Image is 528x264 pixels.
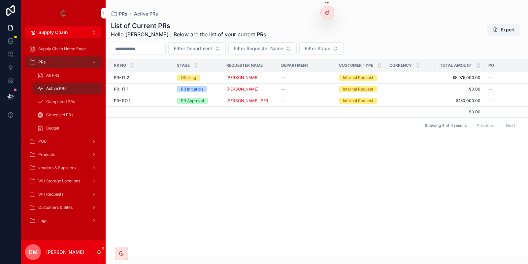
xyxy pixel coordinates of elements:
a: Internal Request [339,86,381,92]
span: Cancelled PRs [46,112,73,118]
span: -- [488,98,492,103]
a: [PERSON_NAME] [PERSON_NAME] [226,98,273,103]
div: PR Approval [181,98,204,104]
span: -- [177,109,181,115]
a: Customers & Sites [25,202,102,213]
a: -- [281,75,331,80]
a: [PERSON_NAME] [226,87,258,92]
div: Internal Request [343,75,373,81]
a: $5,975,000.00 [439,75,480,80]
a: PRs [111,11,127,17]
a: vendors & Suppliers [25,162,102,174]
span: PR- IT 2 [114,75,129,80]
p: [PERSON_NAME] [46,249,84,255]
span: Filter Requester Name [234,45,283,52]
a: $180,000.00 [439,98,480,103]
span: Showing 4 of 4 results [425,123,467,128]
a: Completed PRs [33,96,102,108]
span: Requester Name [226,63,263,68]
a: PRs [25,56,102,68]
a: Cancelled PRs [33,109,102,121]
span: Department [281,63,309,68]
div: scrollable content [21,38,106,235]
span: PO [488,63,494,68]
span: Active PRs [46,86,66,91]
a: -- [339,109,381,115]
div: Internal Request [343,86,373,92]
a: -- [281,87,331,92]
span: $0.00 [439,109,480,115]
a: POs [25,135,102,147]
span: vendors & Suppliers [38,165,76,170]
span: Completed PRs [46,99,75,104]
button: Select Button [25,26,102,38]
span: PRs [38,59,46,65]
span: -- [488,109,492,115]
span: -- [281,87,285,92]
a: Products [25,149,102,161]
span: WH Requests [38,192,63,197]
a: Offering [177,75,218,81]
h1: List of Current PRs [111,21,266,30]
span: -- [488,87,492,92]
span: Stage [177,63,190,68]
a: Internal Request [339,98,381,104]
span: DM [29,248,38,256]
span: Budget [46,126,59,131]
span: PRs [119,11,127,17]
div: Internal Request [343,98,373,104]
span: Hello [PERSON_NAME] , Below are the list of your current PRs [111,30,266,38]
a: Supply Chain Home Page [25,43,102,55]
span: Logs [38,218,47,223]
span: -- [281,98,285,103]
a: Active PRs [33,83,102,94]
span: Customer Type [339,63,373,68]
a: -- [281,98,331,103]
span: -- [488,75,492,80]
div: PR Initiation [181,86,203,92]
span: Filter Stage [305,45,330,52]
span: PR- IT 1 [114,87,128,92]
a: PR Approval [177,98,218,104]
span: All PRs [46,73,59,78]
span: -- [281,109,285,115]
span: -- [226,109,230,115]
button: Select Button [299,42,344,55]
span: Supply Chain [38,29,68,36]
a: [PERSON_NAME] [226,75,273,80]
a: [PERSON_NAME] [226,75,258,80]
span: PR NO [114,63,126,68]
a: PR- RO 1 [114,98,169,103]
button: Select Button [168,42,226,55]
span: -- [339,109,343,115]
button: Export [487,24,520,36]
a: -- [177,109,218,115]
a: Budget [33,122,102,134]
span: PR- RO 1 [114,98,130,103]
a: $0.00 [439,87,480,92]
span: Currency [389,63,412,68]
div: Offering [181,75,196,81]
span: -- [281,75,285,80]
span: Filter Department [174,45,212,52]
a: -- [281,109,331,115]
span: Customers & Sites [38,205,73,210]
a: PR- IT 2 [114,75,169,80]
a: Internal Request [339,75,381,81]
span: Supply Chain Home Page [38,46,86,52]
a: PR Initiation [177,86,218,92]
span: . [114,109,115,115]
a: . [114,109,169,115]
span: WH Storage Locations [38,178,80,184]
a: Active PRs [134,11,158,17]
a: [PERSON_NAME] [226,87,273,92]
span: Total Amount [440,63,472,68]
a: PR- IT 1 [114,87,169,92]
